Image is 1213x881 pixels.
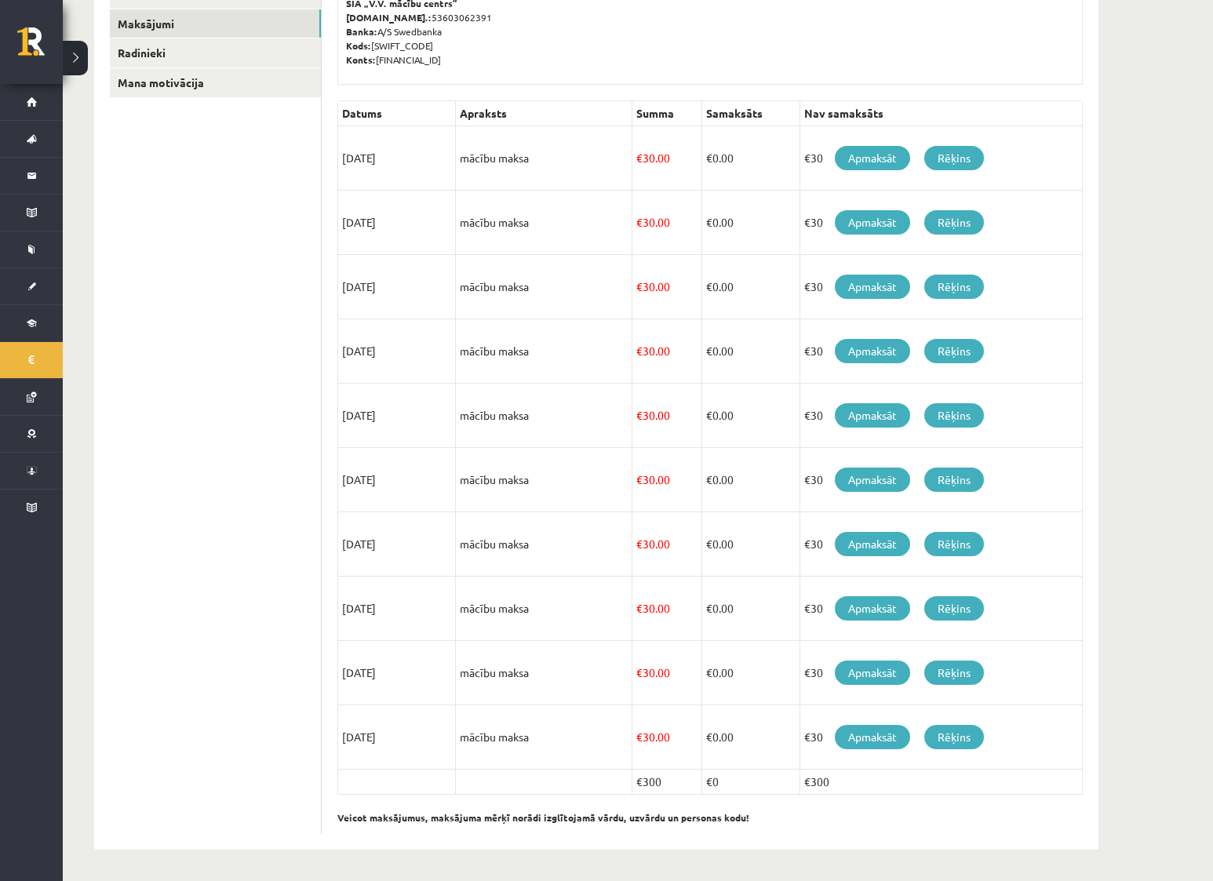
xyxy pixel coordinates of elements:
td: 30.00 [632,319,702,384]
td: mācību maksa [456,448,632,512]
td: 0.00 [701,512,800,577]
span: € [706,601,712,615]
a: Rēķins [924,275,984,299]
td: €30 [800,384,1082,448]
td: €30 [800,126,1082,191]
a: Rēķins [924,210,984,235]
td: mācību maksa [456,384,632,448]
span: € [706,344,712,358]
b: Banka: [346,25,377,38]
td: 0.00 [701,126,800,191]
th: Nav samaksāts [800,101,1082,126]
span: € [706,665,712,679]
td: 0.00 [701,705,800,770]
b: Veicot maksājumus, maksājuma mērķī norādi izglītojamā vārdu, uzvārdu un personas kodu! [337,811,749,824]
td: 30.00 [632,255,702,319]
td: €300 [800,770,1082,795]
span: € [706,215,712,229]
td: mācību maksa [456,577,632,641]
a: Apmaksāt [835,532,910,556]
td: [DATE] [338,705,456,770]
td: 30.00 [632,191,702,255]
a: Rēķins [924,596,984,621]
span: € [636,279,643,293]
td: €30 [800,448,1082,512]
a: Apmaksāt [835,403,910,428]
td: [DATE] [338,126,456,191]
a: Apmaksāt [835,146,910,170]
td: €30 [800,512,1082,577]
td: €30 [800,577,1082,641]
span: € [706,472,712,486]
span: € [706,279,712,293]
td: 0.00 [701,384,800,448]
span: € [636,408,643,422]
span: € [706,408,712,422]
td: €0 [701,770,800,795]
td: [DATE] [338,319,456,384]
a: Apmaksāt [835,468,910,492]
a: Rēķins [924,403,984,428]
th: Apraksts [456,101,632,126]
a: Rīgas 1. Tālmācības vidusskola [17,27,63,67]
td: 30.00 [632,705,702,770]
td: 30.00 [632,641,702,705]
td: mācību maksa [456,191,632,255]
a: Maksājumi [110,9,321,38]
a: Rēķins [924,532,984,556]
span: € [636,665,643,679]
td: 30.00 [632,384,702,448]
span: € [636,601,643,615]
span: € [706,537,712,551]
td: mācību maksa [456,512,632,577]
b: Konts: [346,53,376,66]
td: 0.00 [701,448,800,512]
a: Apmaksāt [835,339,910,363]
td: [DATE] [338,512,456,577]
td: [DATE] [338,255,456,319]
a: Apmaksāt [835,661,910,685]
a: Rēķins [924,468,984,492]
a: Mana motivācija [110,68,321,97]
span: € [636,151,643,165]
td: [DATE] [338,577,456,641]
td: 0.00 [701,319,800,384]
td: mācību maksa [456,319,632,384]
td: 0.00 [701,577,800,641]
td: €30 [800,641,1082,705]
a: Apmaksāt [835,210,910,235]
td: 0.00 [701,641,800,705]
td: 30.00 [632,448,702,512]
a: Rēķins [924,725,984,749]
a: Apmaksāt [835,596,910,621]
b: [DOMAIN_NAME].: [346,11,432,24]
a: Rēķins [924,661,984,685]
span: € [636,537,643,551]
a: Rēķins [924,339,984,363]
td: €30 [800,319,1082,384]
th: Summa [632,101,702,126]
td: €300 [632,770,702,795]
th: Datums [338,101,456,126]
span: € [636,344,643,358]
span: € [636,730,643,744]
td: [DATE] [338,448,456,512]
td: €30 [800,191,1082,255]
td: [DATE] [338,384,456,448]
td: 0.00 [701,191,800,255]
span: € [706,730,712,744]
td: 30.00 [632,126,702,191]
td: mācību maksa [456,705,632,770]
td: 30.00 [632,512,702,577]
td: [DATE] [338,191,456,255]
a: Apmaksāt [835,725,910,749]
span: € [636,215,643,229]
td: 0.00 [701,255,800,319]
span: € [706,151,712,165]
td: mācību maksa [456,641,632,705]
b: Kods: [346,39,371,52]
td: €30 [800,705,1082,770]
td: mācību maksa [456,255,632,319]
th: Samaksāts [701,101,800,126]
a: Rēķins [924,146,984,170]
